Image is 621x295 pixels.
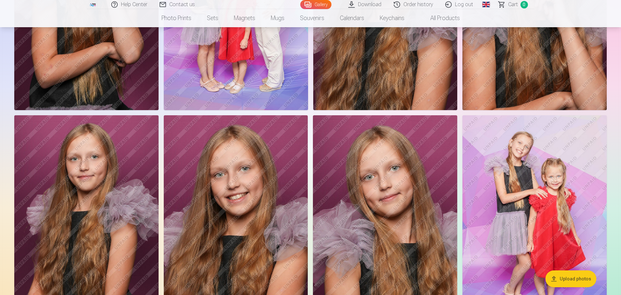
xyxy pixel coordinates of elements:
img: /fa1 [90,3,97,6]
a: Calendars [332,9,372,27]
button: Upload photos [545,270,596,287]
a: Mugs [263,9,292,27]
a: Souvenirs [292,9,332,27]
a: Sets [199,9,226,27]
a: Photo prints [154,9,199,27]
span: Сart [508,1,518,8]
a: Magnets [226,9,263,27]
a: Keychains [372,9,412,27]
span: 0 [520,1,528,8]
a: All products [412,9,468,27]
